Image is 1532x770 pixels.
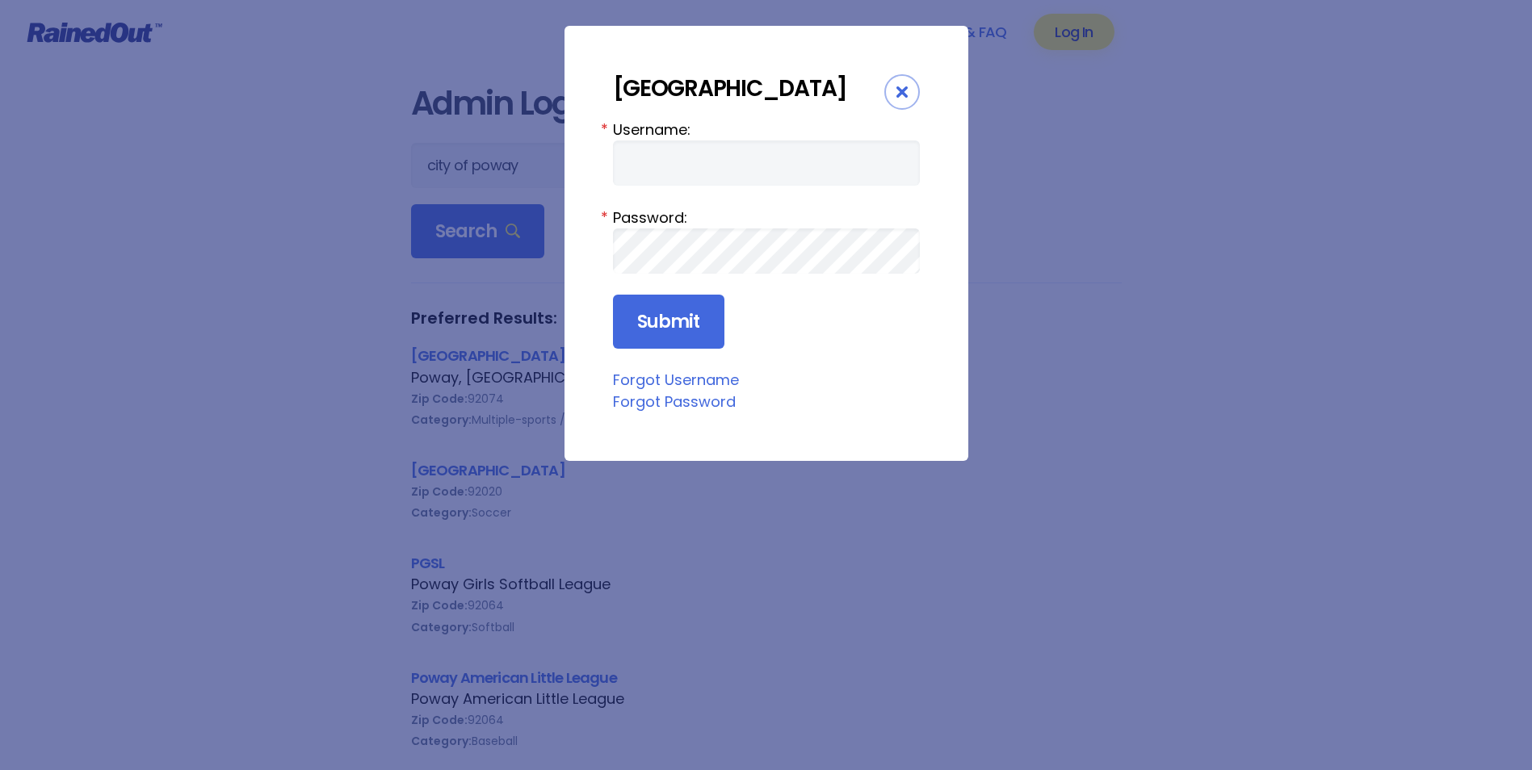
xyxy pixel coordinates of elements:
[613,295,724,349] input: Submit
[884,74,920,110] div: Close
[613,207,920,228] label: Password:
[613,391,736,412] a: Forgot Password
[613,74,884,103] div: [GEOGRAPHIC_DATA]
[613,370,739,390] a: Forgot Username
[613,119,920,140] label: Username:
